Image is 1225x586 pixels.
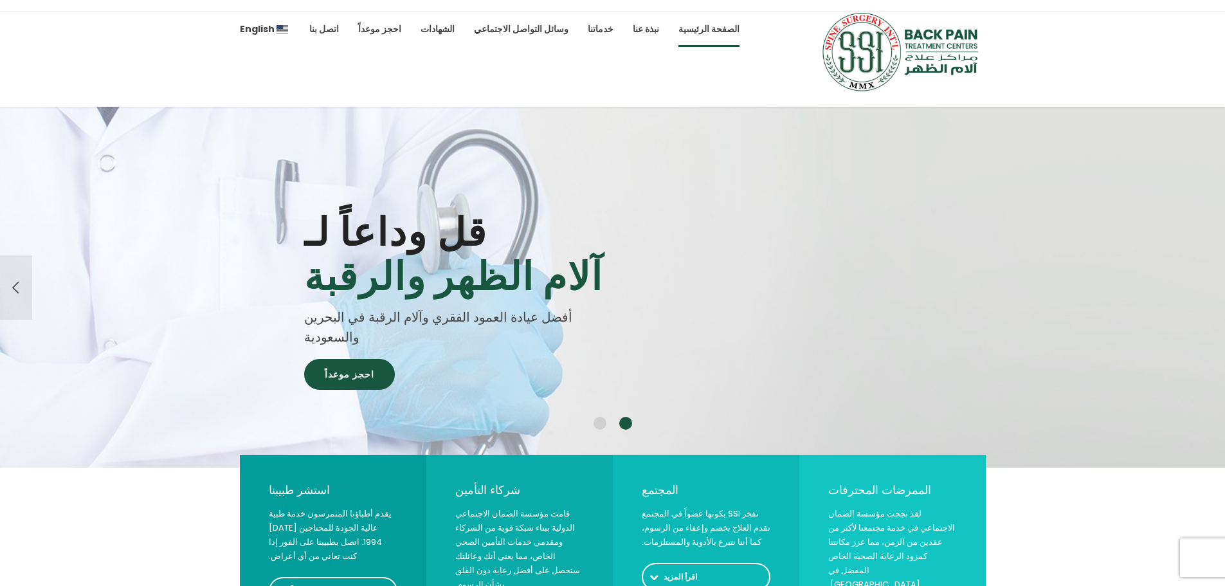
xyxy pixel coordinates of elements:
[240,23,290,35] span: English
[678,12,740,47] a: الصفحة الرئيسية
[304,255,603,299] b: آلام الظهر والرقبة
[633,12,659,47] a: نبذة عنا
[642,507,770,549] p: تفخر SSI بكونها عضواً في المجتمع تقدم العلاج بخصم وإعفاء من الرسوم، كما أننا نتبرع بالأدوية والمس...
[240,12,290,47] a: EnglishEnglish
[594,417,606,430] button: 2
[304,307,603,347] div: أفضل عيادة العمود الفقري وآلام الرقبة في البحرين والسعودية
[588,12,613,47] a: خدماتنا
[421,12,455,47] a: الشهادات
[828,481,957,499] div: الممرضات المحترفات
[269,507,397,563] p: يقدم أطباؤنا المتمرسون خدمة طبية عالية الجودة للمحتاجين [DATE] 1994. اتصل بطبيبنا على الفور إذا ك...
[240,23,275,35] span: English
[269,481,397,499] div: استشر طبيبنا
[358,12,401,47] a: احجز موعداً
[474,12,568,47] a: وسائل التواصل الاجتماعي
[309,12,339,47] a: اتصل بنا
[277,25,288,34] img: English
[304,359,395,390] a: احجز موعداً
[818,12,986,92] img: SSI
[455,481,584,499] div: شركاء التأمين
[325,370,374,379] span: احجز موعداً
[642,481,770,499] div: المجتمع
[304,210,603,299] span: قل وداعاً لـ
[619,417,632,430] button: 1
